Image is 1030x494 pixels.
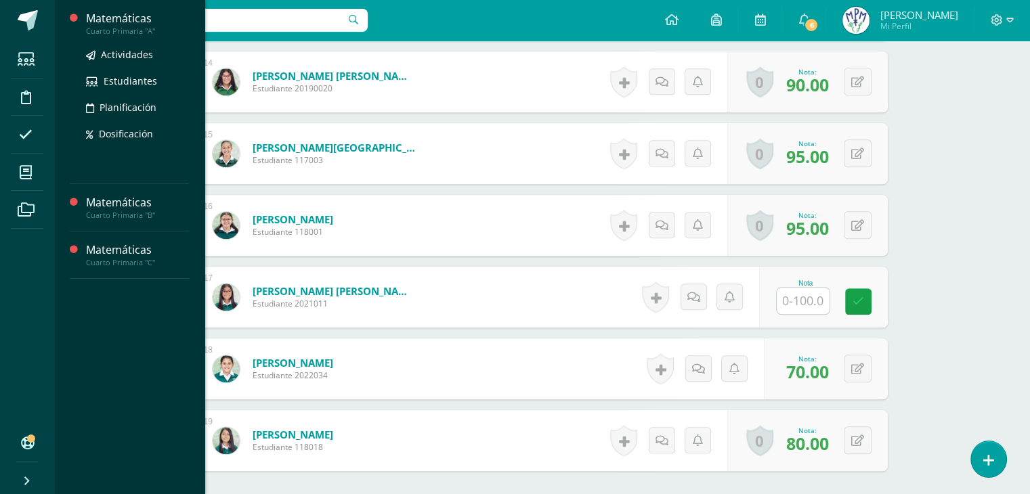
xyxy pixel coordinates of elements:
[253,298,415,309] span: Estudiante 2021011
[786,139,829,148] div: Nota:
[253,226,333,238] span: Estudiante 118001
[253,356,333,369] a: [PERSON_NAME]
[786,426,829,435] div: Nota:
[253,428,333,441] a: [PERSON_NAME]
[777,288,830,314] input: 0-100.0
[86,26,189,36] div: Cuarto Primaria "A"
[786,217,829,240] span: 95.00
[786,73,829,96] span: 90.00
[253,212,333,226] a: [PERSON_NAME]
[104,74,157,87] span: Estudiantes
[253,154,415,166] span: Estudiante 117003
[786,145,829,168] span: 95.00
[253,441,333,453] span: Estudiante 118018
[786,67,829,76] div: Nota:
[746,138,773,169] a: 0
[86,258,189,267] div: Cuarto Primaria "C"
[86,195,189,220] a: MatemáticasCuarto Primaria "B"
[253,284,415,298] a: [PERSON_NAME] [PERSON_NAME]
[86,126,189,141] a: Dosificación
[842,7,870,34] img: 25015d6c49a5a6564cc7757376dc025e.png
[786,354,829,363] div: Nota:
[100,101,156,114] span: Planificación
[213,427,240,454] img: 3f6f434981ecbc08cd6f4c36bc9eb51b.png
[746,66,773,97] a: 0
[86,242,189,258] div: Matemáticas
[213,140,240,167] img: 904a019e186b9957623e68291c126797.png
[86,242,189,267] a: MatemáticasCuarto Primaria "C"
[213,68,240,95] img: 52f5f1c35b4b20994beb09176870459c.png
[253,141,415,154] a: [PERSON_NAME][GEOGRAPHIC_DATA]
[213,212,240,239] img: 6d98d66837a8c6002edd6c2168288260.png
[786,432,829,455] span: 80.00
[86,47,189,62] a: Actividades
[99,127,153,140] span: Dosificación
[253,369,333,381] span: Estudiante 2022034
[746,425,773,456] a: 0
[213,355,240,382] img: 0c7bcd799eb2b3ae8c73e206a6370d9c.png
[63,9,368,32] input: Busca un usuario...
[776,279,836,287] div: Nota
[804,18,819,32] span: 6
[253,69,415,83] a: [PERSON_NAME] [PERSON_NAME]
[86,11,189,36] a: MatemáticasCuarto Primaria "A"
[86,73,189,89] a: Estudiantes
[101,48,153,61] span: Actividades
[786,210,829,220] div: Nota:
[86,195,189,210] div: Matemáticas
[880,20,958,32] span: Mi Perfil
[880,8,958,22] span: [PERSON_NAME]
[213,284,240,311] img: 0af1b0a399f5eedaf5148ddf49457d51.png
[86,210,189,220] div: Cuarto Primaria "B"
[86,99,189,115] a: Planificación
[86,11,189,26] div: Matemáticas
[253,83,415,94] span: Estudiante 20190020
[746,210,773,241] a: 0
[786,360,829,383] span: 70.00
